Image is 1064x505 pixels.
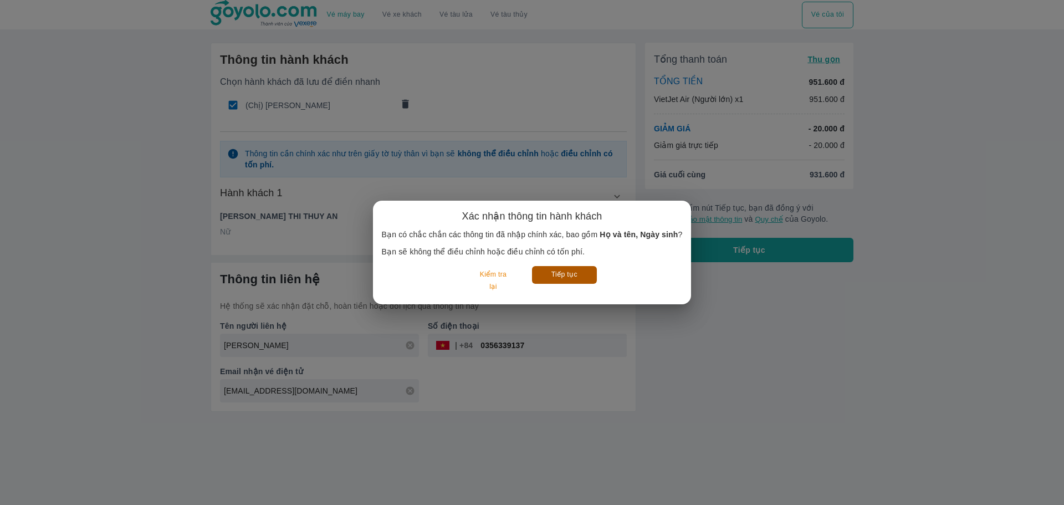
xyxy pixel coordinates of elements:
p: Bạn sẽ không thể điều chỉnh hoặc điều chỉnh có tốn phí. [382,246,683,257]
button: Kiểm tra lại [467,266,519,295]
b: Họ và tên, Ngày sinh [600,230,678,239]
button: Tiếp tục [532,266,597,283]
h6: Xác nhận thông tin hành khách [462,210,602,223]
p: Bạn có chắc chắn các thông tin đã nhập chính xác, bao gồm ? [382,229,683,240]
